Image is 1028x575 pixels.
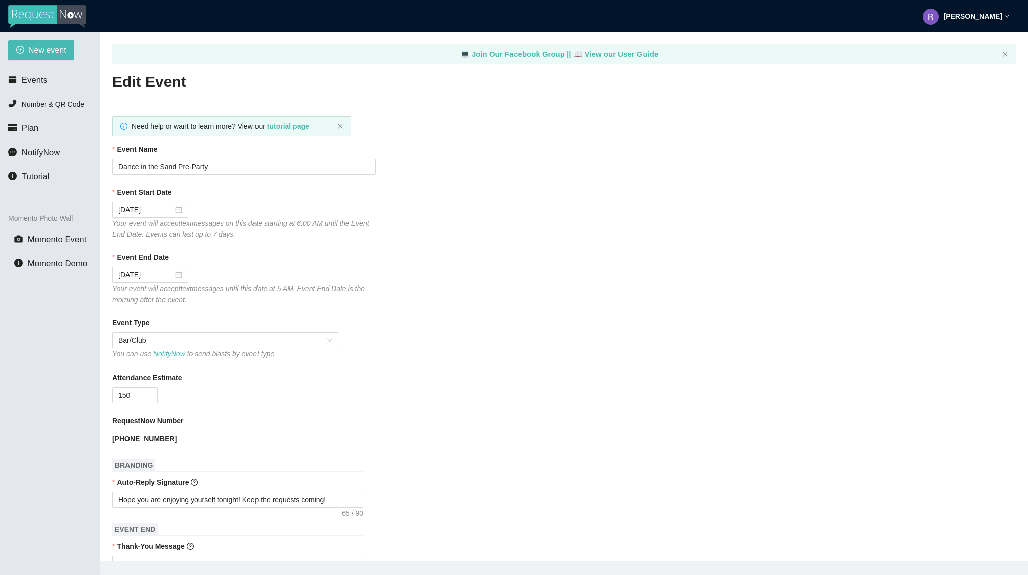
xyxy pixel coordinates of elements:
[14,235,23,243] span: camera
[120,123,127,130] span: info-circle
[8,40,74,60] button: plus-circleNew event
[573,50,583,58] span: laptop
[117,252,169,263] b: Event End Date
[28,259,87,268] span: Momento Demo
[28,235,87,244] span: Momento Event
[8,148,17,156] span: message
[187,543,194,550] span: question-circle
[112,317,150,328] b: Event Type
[1002,51,1008,57] span: close
[22,100,84,108] span: Number & QR Code
[112,492,363,508] textarea: Hope you are enjoying yourself tonight! Keep the requests coming!
[112,219,369,238] i: Your event will accept text messages on this date starting at 6:00 AM until the Event End Date. E...
[8,123,17,132] span: credit-card
[118,269,173,280] input: 10/23/2025
[944,12,1002,20] strong: [PERSON_NAME]
[28,44,66,56] span: New event
[117,143,157,155] b: Event Name
[118,204,173,215] input: 10/22/2025
[8,75,17,84] span: calendar
[460,50,573,58] a: laptop Join Our Facebook Group ||
[112,523,158,536] span: EVENT END
[117,542,184,550] b: Thank-You Message
[337,123,343,130] button: close
[8,5,86,28] img: RequestNow
[16,46,24,55] span: plus-circle
[132,122,309,130] span: Need help or want to learn more? View our
[112,159,376,175] input: Janet's and Mark's Wedding
[22,148,60,157] span: NotifyNow
[22,172,49,181] span: Tutorial
[112,348,338,359] div: You can use to send blasts by event type
[191,479,198,486] span: question-circle
[153,350,185,358] a: NotifyNow
[8,172,17,180] span: info-circle
[112,459,155,472] span: BRANDING
[112,372,182,383] b: Attendance Estimate
[117,478,189,486] b: Auto-Reply Signature
[117,187,171,198] b: Event Start Date
[8,99,17,108] span: phone
[887,543,1028,575] iframe: LiveChat chat widget
[22,123,39,133] span: Plan
[1005,14,1010,19] span: down
[118,333,332,348] span: Bar/Club
[267,122,309,130] a: tutorial page
[14,259,23,267] span: info-circle
[22,75,47,85] span: Events
[923,9,939,25] img: ACg8ocLhAggMDWVDA1eU7qfC_nloOBVBCGhvJMARlLUlK9ib3iztmA=s96-c
[112,284,365,304] i: Your event will accept text messages until this date at 5 AM. Event End Date is the morning after...
[460,50,470,58] span: laptop
[337,123,343,129] span: close
[1002,51,1008,58] button: close
[112,415,184,426] b: RequestNow Number
[112,435,177,443] b: [PHONE_NUMBER]
[573,50,659,58] a: laptop View our User Guide
[112,72,1016,92] h2: Edit Event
